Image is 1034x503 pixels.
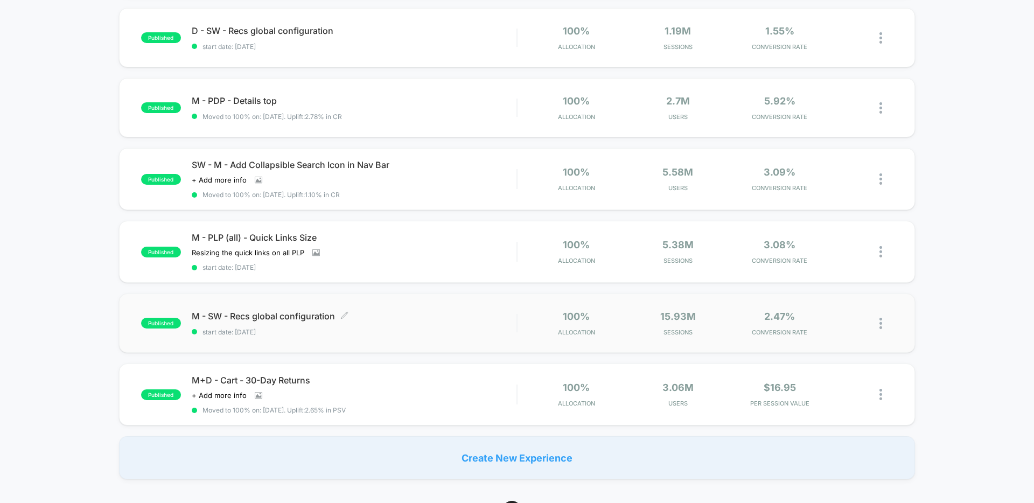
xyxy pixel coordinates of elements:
[764,95,795,107] span: 5.92%
[630,257,726,264] span: Sessions
[141,389,181,400] span: published
[192,391,247,400] span: + Add more info
[731,43,828,51] span: CONVERSION RATE
[202,191,340,199] span: Moved to 100% on: [DATE] . Uplift: 1.10% in CR
[764,166,795,178] span: 3.09%
[666,95,690,107] span: 2.7M
[764,382,796,393] span: $16.95
[764,311,795,322] span: 2.47%
[141,318,181,329] span: published
[630,329,726,336] span: Sessions
[192,176,247,184] span: + Add more info
[731,329,828,336] span: CONVERSION RATE
[563,311,590,322] span: 100%
[192,232,516,243] span: M - PLP (all) - Quick Links Size
[662,166,693,178] span: 5.58M
[558,329,595,336] span: Allocation
[765,25,794,37] span: 1.55%
[879,32,882,44] img: close
[879,102,882,114] img: close
[558,257,595,264] span: Allocation
[141,174,181,185] span: published
[192,43,516,51] span: start date: [DATE]
[141,32,181,43] span: published
[630,184,726,192] span: Users
[202,406,346,414] span: Moved to 100% on: [DATE] . Uplift: 2.65% in PSV
[563,382,590,393] span: 100%
[192,328,516,336] span: start date: [DATE]
[558,113,595,121] span: Allocation
[141,247,181,257] span: published
[665,25,691,37] span: 1.19M
[731,400,828,407] span: PER SESSION VALUE
[192,95,516,106] span: M - PDP - Details top
[630,113,726,121] span: Users
[731,113,828,121] span: CONVERSION RATE
[731,257,828,264] span: CONVERSION RATE
[630,400,726,407] span: Users
[558,43,595,51] span: Allocation
[192,248,304,257] span: Resizing the quick links on all PLP
[660,311,696,322] span: 15.93M
[202,113,342,121] span: Moved to 100% on: [DATE] . Uplift: 2.78% in CR
[563,166,590,178] span: 100%
[558,184,595,192] span: Allocation
[563,239,590,250] span: 100%
[141,102,181,113] span: published
[879,173,882,185] img: close
[563,25,590,37] span: 100%
[630,43,726,51] span: Sessions
[731,184,828,192] span: CONVERSION RATE
[662,382,694,393] span: 3.06M
[192,159,516,170] span: SW - M - Add Collapsible Search Icon in Nav Bar
[119,436,915,479] div: Create New Experience
[192,375,516,386] span: M+D - Cart - 30-Day Returns
[563,95,590,107] span: 100%
[192,25,516,36] span: D - SW - Recs global configuration
[879,389,882,400] img: close
[879,318,882,329] img: close
[879,246,882,257] img: close
[662,239,694,250] span: 5.38M
[192,263,516,271] span: start date: [DATE]
[192,311,516,322] span: M - SW - Recs global configuration
[558,400,595,407] span: Allocation
[764,239,795,250] span: 3.08%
